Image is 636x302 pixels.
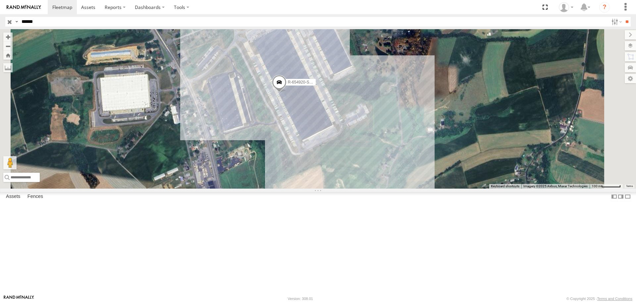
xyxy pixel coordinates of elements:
img: rand-logo.svg [7,5,41,10]
label: Map Settings [625,74,636,83]
label: Dock Summary Table to the Left [611,192,617,202]
button: Zoom out [3,41,13,51]
a: Terms (opens in new tab) [626,185,633,187]
label: Hide Summary Table [624,192,631,202]
div: Mike Kuras [556,2,576,12]
button: Drag Pegman onto the map to open Street View [3,156,17,169]
a: Visit our Website [4,295,34,302]
button: Map Scale: 100 m per 55 pixels [590,184,623,189]
div: © Copyright 2025 - [566,297,632,301]
label: Dock Summary Table to the Right [617,192,624,202]
span: R-654920-Swing [288,80,317,85]
button: Zoom in [3,32,13,41]
label: Fences [24,192,46,202]
label: Measure [3,63,13,72]
span: Imagery ©2025 Airbus, Maxar Technologies [523,184,588,188]
i: ? [599,2,610,13]
label: Search Filter Options [609,17,623,27]
a: Terms and Conditions [597,297,632,301]
button: Keyboard shortcuts [491,184,519,189]
span: 100 m [592,184,601,188]
label: Search Query [14,17,19,27]
button: Zoom Home [3,51,13,60]
div: Version: 308.01 [288,297,313,301]
label: Assets [3,192,24,202]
